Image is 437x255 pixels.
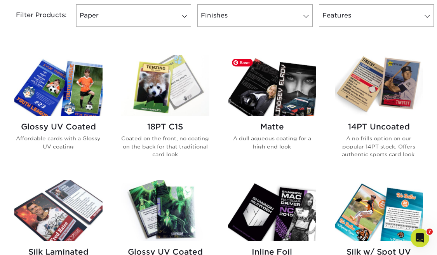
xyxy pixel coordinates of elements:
[228,55,316,116] img: Matte Trading Cards
[76,4,192,27] a: Paper
[228,134,316,150] p: A dull aqueous coating for a high end look
[197,4,313,27] a: Finishes
[121,55,209,171] a: 18PT C1S Trading Cards 18PT C1S Coated on the front, no coating on the back for that traditional ...
[121,134,209,158] p: Coated on the front, no coating on the back for that traditional card look
[14,55,103,116] img: Glossy UV Coated Trading Cards
[335,180,423,241] img: Silk w/ Spot UV Trading Cards
[335,134,423,158] p: A no frills option on our popular 14PT stock. Offers authentic sports card look.
[121,122,209,131] h2: 18PT C1S
[14,180,103,241] img: Silk Laminated Trading Cards
[319,4,434,27] a: Features
[14,134,103,150] p: Affordable cards with a Glossy UV coating
[14,55,103,171] a: Glossy UV Coated Trading Cards Glossy UV Coated Affordable cards with a Glossy UV coating
[427,229,433,235] span: 7
[228,122,316,131] h2: Matte
[121,55,209,116] img: 18PT C1S Trading Cards
[228,55,316,171] a: Matte Trading Cards Matte A dull aqueous coating for a high end look
[228,180,316,241] img: Inline Foil Trading Cards
[335,122,423,131] h2: 14PT Uncoated
[121,180,209,241] img: Glossy UV Coated w/ Inline Foil Trading Cards
[335,55,423,116] img: 14PT Uncoated Trading Cards
[232,59,253,66] span: Save
[411,229,429,247] iframe: Intercom live chat
[335,55,423,171] a: 14PT Uncoated Trading Cards 14PT Uncoated A no frills option on our popular 14PT stock. Offers au...
[14,122,103,131] h2: Glossy UV Coated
